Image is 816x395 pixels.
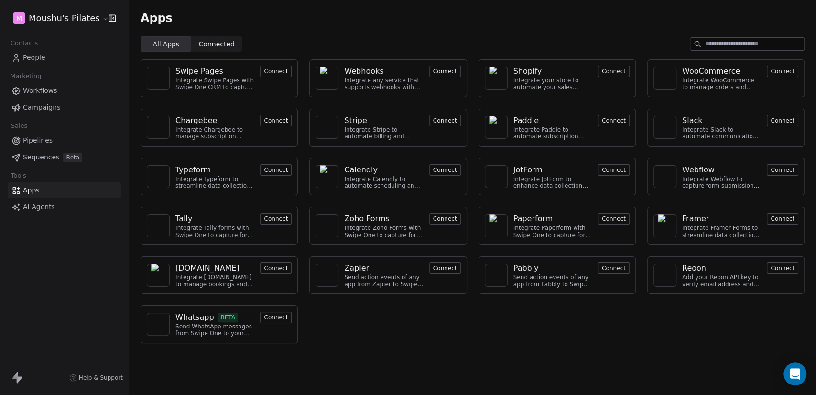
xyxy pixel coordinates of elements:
[175,115,254,126] a: Chargebee
[429,115,461,126] button: Connect
[682,262,706,274] div: Reoon
[151,165,165,188] img: NA
[513,66,542,77] div: Shopify
[29,12,99,24] span: Moushu's Pilates
[682,213,709,225] div: Framer
[175,213,192,225] div: Tally
[344,274,423,288] div: Send action events of any app from Zapier to Swipe One
[175,213,254,225] a: Tally
[513,126,592,140] div: Integrate Paddle to automate subscription management and customer engagement.
[682,262,761,274] a: Reoon
[141,11,173,25] span: Apps
[320,67,334,90] img: NA
[175,66,254,77] a: Swipe Pages
[485,67,508,90] a: NA
[489,165,503,188] img: NA
[489,214,503,237] img: NA
[147,67,170,90] a: NA
[147,214,170,237] a: NA
[767,262,798,274] button: Connect
[260,115,292,126] button: Connect
[147,264,170,287] a: NA
[23,185,40,195] span: Apps
[344,126,423,140] div: Integrate Stripe to automate billing and payments.
[513,213,592,225] a: Paperform
[598,262,630,274] button: Connect
[175,262,239,274] div: [DOMAIN_NAME]
[682,274,761,288] div: Add your Reoon API key to verify email address and reduce bounces
[260,262,292,274] button: Connect
[429,214,461,223] a: Connect
[598,214,630,223] a: Connect
[69,374,123,382] a: Help & Support
[199,39,235,49] span: Connected
[653,264,676,287] a: NA
[344,115,367,126] div: Stripe
[767,115,798,126] button: Connect
[598,164,630,176] button: Connect
[6,36,42,50] span: Contacts
[513,176,592,190] div: Integrate JotForm to enhance data collection and improve customer engagement.
[344,262,369,274] div: Zapier
[175,312,254,323] a: WhatsappBETA
[175,274,254,288] div: Integrate [DOMAIN_NAME] to manage bookings and streamline scheduling.
[8,83,121,99] a: Workflows
[175,312,214,323] div: Whatsapp
[23,86,57,96] span: Workflows
[260,313,292,322] a: Connect
[344,213,389,225] div: Zoho Forms
[344,164,423,176] a: Calendly
[260,67,292,76] a: Connect
[682,126,761,140] div: Integrate Slack to automate communication and collaboration.
[485,116,508,139] a: NA
[175,115,217,126] div: Chargebee
[260,66,292,77] button: Connect
[682,225,761,238] div: Integrate Framer Forms to streamline data collection and customer engagement.
[23,135,53,146] span: Pipelines
[344,213,423,225] a: Zoho Forms
[260,116,292,125] a: Connect
[767,67,798,76] a: Connect
[767,214,798,223] a: Connect
[16,13,22,23] span: M
[260,312,292,323] button: Connect
[429,164,461,176] button: Connect
[653,214,676,237] a: NA
[316,214,338,237] a: NA
[147,116,170,139] a: NA
[151,214,165,237] img: NA
[682,115,702,126] div: Slack
[767,164,798,176] button: Connect
[23,202,55,212] span: AI Agents
[513,262,539,274] div: Pabbly
[316,116,338,139] a: NA
[653,67,676,90] a: NA
[429,262,461,274] button: Connect
[682,77,761,91] div: Integrate WooCommerce to manage orders and customer data
[513,225,592,238] div: Integrate Paperform with Swipe One to capture form submissions.
[151,313,165,336] img: NA
[513,213,553,225] div: Paperform
[767,66,798,77] button: Connect
[598,263,630,272] a: Connect
[147,165,170,188] a: NA
[598,67,630,76] a: Connect
[344,225,423,238] div: Integrate Zoho Forms with Swipe One to capture form submissions.
[658,214,672,237] img: NA
[344,115,423,126] a: Stripe
[682,115,761,126] a: Slack
[63,153,82,162] span: Beta
[658,67,672,90] img: NA
[682,164,715,176] div: Webflow
[682,66,740,77] div: WooCommerce
[513,115,592,126] a: Paddle
[513,66,592,77] a: Shopify
[598,213,630,225] button: Connect
[316,165,338,188] a: NA
[489,67,503,90] img: NA
[767,116,798,125] a: Connect
[598,115,630,126] button: Connect
[151,116,165,139] img: NA
[23,102,60,113] span: Campaigns
[175,164,254,176] a: Typeform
